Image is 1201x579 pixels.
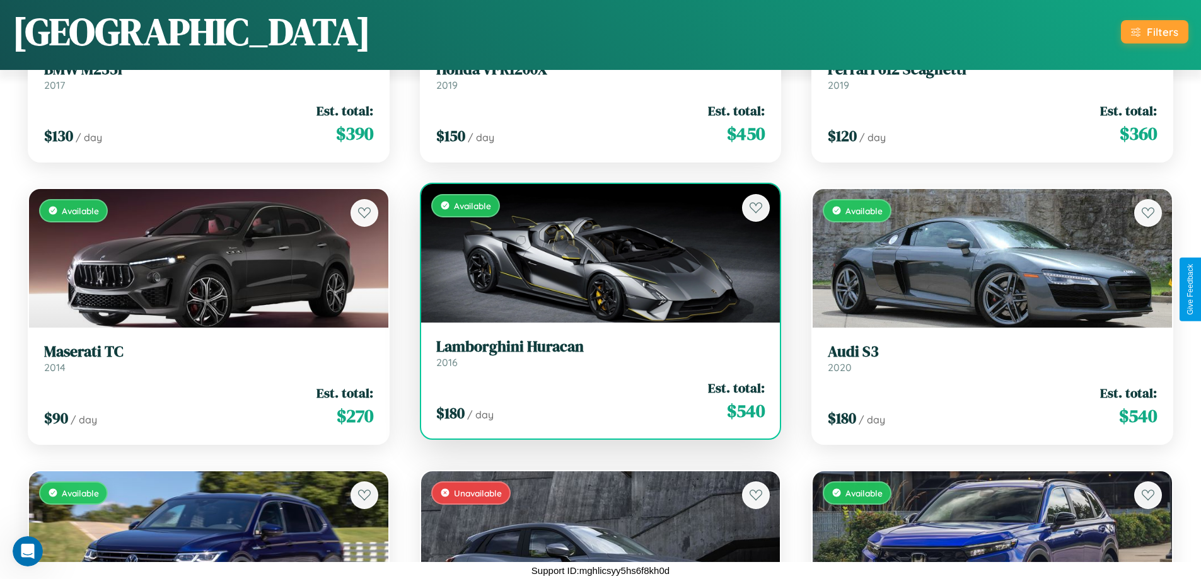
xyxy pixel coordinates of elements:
[828,361,852,374] span: 2020
[1186,264,1195,315] div: Give Feedback
[71,413,97,426] span: / day
[436,60,765,91] a: Honda VFR1200X2019
[44,408,68,428] span: $ 90
[1147,25,1178,38] div: Filters
[436,60,765,79] h3: Honda VFR1200X
[316,101,373,120] span: Est. total:
[727,398,765,423] span: $ 540
[727,121,765,146] span: $ 450
[828,408,856,428] span: $ 180
[828,343,1157,374] a: Audi S32020
[828,60,1157,91] a: Ferrari 612 Scaglietti2019
[436,79,458,91] span: 2019
[845,488,883,498] span: Available
[436,338,765,369] a: Lamborghini Huracan2016
[468,131,494,144] span: / day
[436,403,465,423] span: $ 180
[828,79,849,91] span: 2019
[467,408,494,421] span: / day
[436,356,458,369] span: 2016
[44,343,373,374] a: Maserati TC2014
[316,384,373,402] span: Est. total:
[62,488,99,498] span: Available
[845,205,883,216] span: Available
[44,125,73,146] span: $ 130
[1119,403,1157,428] span: $ 540
[13,6,371,57] h1: [GEOGRAPHIC_DATA]
[44,343,373,361] h3: Maserati TC
[337,403,373,428] span: $ 270
[1120,121,1157,146] span: $ 360
[859,131,886,144] span: / day
[44,79,65,91] span: 2017
[44,60,373,79] h3: BMW M235i
[1100,384,1157,402] span: Est. total:
[44,361,66,374] span: 2014
[44,60,373,91] a: BMW M235i2017
[1100,101,1157,120] span: Est. total:
[62,205,99,216] span: Available
[1121,20,1188,43] button: Filters
[708,379,765,397] span: Est. total:
[454,200,491,211] span: Available
[828,125,857,146] span: $ 120
[76,131,102,144] span: / day
[336,121,373,146] span: $ 390
[13,536,43,566] iframe: Intercom live chat
[531,562,670,579] p: Support ID: mghlicsyy5hs6f8kh0d
[436,338,765,356] h3: Lamborghini Huracan
[828,343,1157,361] h3: Audi S3
[436,125,465,146] span: $ 150
[859,413,885,426] span: / day
[708,101,765,120] span: Est. total:
[828,60,1157,79] h3: Ferrari 612 Scaglietti
[454,488,502,498] span: Unavailable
